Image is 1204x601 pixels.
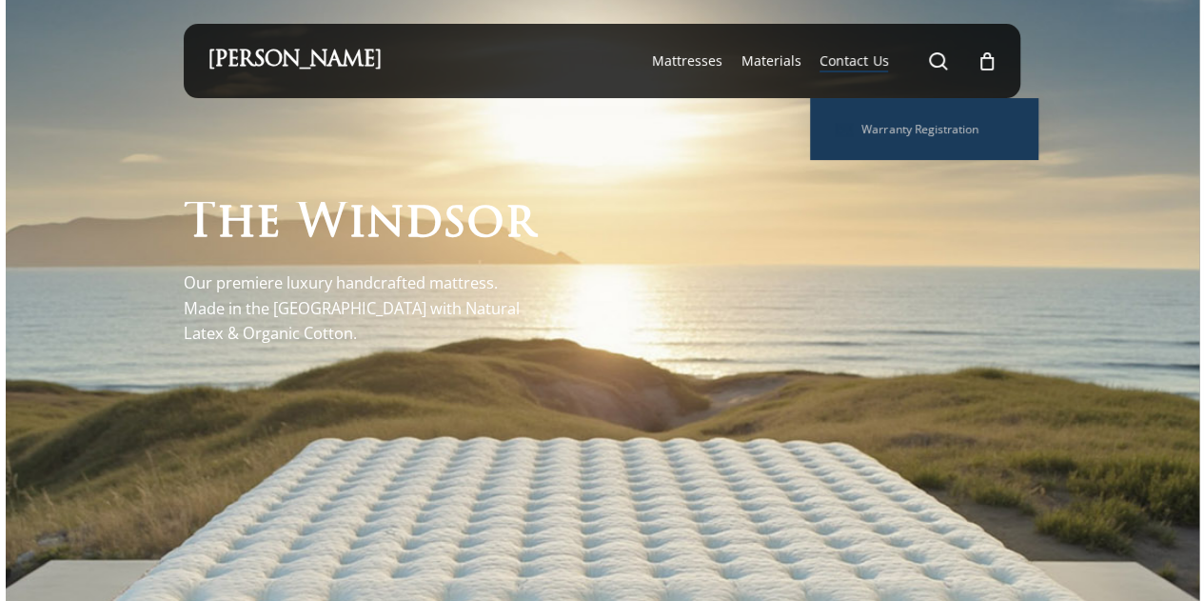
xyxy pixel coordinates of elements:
span: Warranty Registration [861,121,977,137]
a: Materials [740,51,800,70]
span: Contact Us [819,51,888,70]
span: o [466,202,504,249]
span: n [366,202,405,249]
a: Mattresses [651,51,721,70]
span: e [256,202,281,249]
span: Mattresses [651,51,721,70]
span: d [405,202,443,249]
p: Our premiere luxury handcrafted mattress. Made in the [GEOGRAPHIC_DATA] with Natural Latex & Orga... [184,270,536,346]
h1: The Windsor [184,202,536,249]
span: Materials [740,51,800,70]
a: [PERSON_NAME] [207,50,382,71]
a: Cart [976,50,997,71]
span: T [184,202,216,249]
a: Warranty Registration [829,117,1019,141]
span: r [504,202,536,249]
span: i [347,202,366,249]
span: h [216,202,256,249]
span: W [296,202,347,249]
span: s [443,202,466,249]
nav: Main Menu [641,24,997,98]
a: Contact Us [819,51,888,70]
